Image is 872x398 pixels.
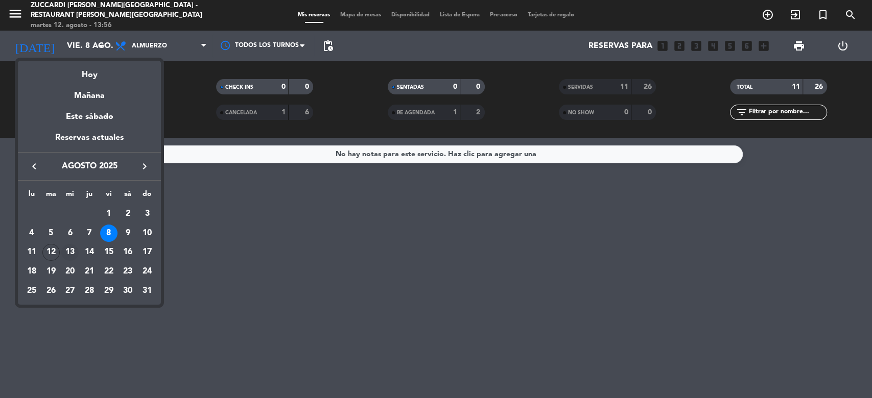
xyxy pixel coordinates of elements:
div: Reservas actuales [18,131,161,152]
td: 25 de agosto de 2025 [22,281,41,301]
td: 7 de agosto de 2025 [80,223,99,243]
td: 23 de agosto de 2025 [119,262,138,281]
td: 4 de agosto de 2025 [22,223,41,243]
td: 20 de agosto de 2025 [60,262,80,281]
td: 22 de agosto de 2025 [99,262,119,281]
div: 21 [81,263,98,280]
div: 31 [138,282,156,300]
div: 2 [119,205,136,222]
th: domingo [137,188,157,204]
td: 26 de agosto de 2025 [41,281,61,301]
i: keyboard_arrow_left [28,160,40,172]
td: 9 de agosto de 2025 [119,223,138,243]
div: 28 [81,282,98,300]
th: sábado [119,188,138,204]
td: 30 de agosto de 2025 [119,281,138,301]
td: 5 de agosto de 2025 [41,223,61,243]
td: 16 de agosto de 2025 [119,243,138,262]
div: 8 [100,225,117,242]
div: 19 [42,263,60,280]
div: 24 [138,263,156,280]
td: 21 de agosto de 2025 [80,262,99,281]
td: 28 de agosto de 2025 [80,281,99,301]
div: 14 [81,244,98,261]
button: keyboard_arrow_right [135,160,154,173]
div: 11 [23,244,40,261]
div: 16 [119,244,136,261]
td: AGO. [22,204,99,223]
th: lunes [22,188,41,204]
td: 10 de agosto de 2025 [137,223,157,243]
div: 9 [119,225,136,242]
button: keyboard_arrow_left [25,160,43,173]
td: 6 de agosto de 2025 [60,223,80,243]
th: viernes [99,188,119,204]
div: 13 [61,244,79,261]
td: 15 de agosto de 2025 [99,243,119,262]
td: 1 de agosto de 2025 [99,204,119,223]
div: Este sábado [18,103,161,131]
div: 27 [61,282,79,300]
i: keyboard_arrow_right [138,160,151,172]
div: 6 [61,225,79,242]
div: 7 [81,225,98,242]
div: 17 [138,244,156,261]
td: 29 de agosto de 2025 [99,281,119,301]
div: 12 [42,244,60,261]
td: 17 de agosto de 2025 [137,243,157,262]
div: 29 [100,282,117,300]
div: 15 [100,244,117,261]
div: 4 [23,225,40,242]
div: 10 [138,225,156,242]
td: 3 de agosto de 2025 [137,204,157,223]
td: 2 de agosto de 2025 [119,204,138,223]
div: 18 [23,263,40,280]
td: 12 de agosto de 2025 [41,243,61,262]
div: 5 [42,225,60,242]
span: agosto 2025 [43,160,135,173]
td: 13 de agosto de 2025 [60,243,80,262]
td: 24 de agosto de 2025 [137,262,157,281]
th: martes [41,188,61,204]
div: 25 [23,282,40,300]
div: 3 [138,205,156,222]
div: Hoy [18,61,161,82]
td: 14 de agosto de 2025 [80,243,99,262]
th: jueves [80,188,99,204]
div: 26 [42,282,60,300]
td: 8 de agosto de 2025 [99,223,119,243]
td: 27 de agosto de 2025 [60,281,80,301]
td: 19 de agosto de 2025 [41,262,61,281]
th: miércoles [60,188,80,204]
div: 20 [61,263,79,280]
div: Mañana [18,82,161,103]
td: 11 de agosto de 2025 [22,243,41,262]
div: 1 [100,205,117,222]
td: 18 de agosto de 2025 [22,262,41,281]
td: 31 de agosto de 2025 [137,281,157,301]
div: 22 [100,263,117,280]
div: 23 [119,263,136,280]
div: 30 [119,282,136,300]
